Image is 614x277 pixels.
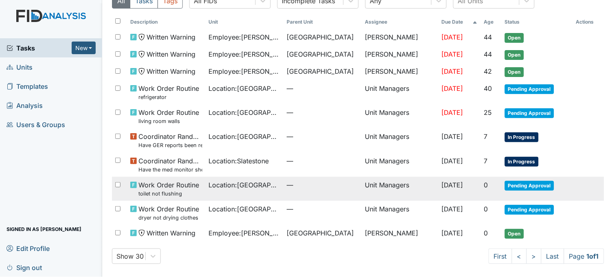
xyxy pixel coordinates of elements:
[7,43,72,53] a: Tasks
[489,248,512,264] a: First
[484,84,492,92] span: 40
[442,50,463,58] span: [DATE]
[505,205,554,215] span: Pending Approval
[362,177,439,201] td: Unit Managers
[209,180,281,190] span: Location : [GEOGRAPHIC_DATA]
[489,248,604,264] nav: task-pagination
[209,156,269,166] span: Location : Slatestone
[287,204,359,214] span: —
[209,228,281,238] span: Employee : [PERSON_NAME], Ky'Asia
[287,32,354,42] span: [GEOGRAPHIC_DATA]
[206,15,284,29] th: Toggle SortBy
[138,166,202,174] small: Have the med monitor sheets been filled out?
[442,132,463,141] span: [DATE]
[442,205,463,213] span: [DATE]
[484,50,492,58] span: 44
[138,204,199,222] span: Work Order Routine dryer not drying clothes
[484,132,488,141] span: 7
[484,33,492,41] span: 44
[505,181,554,191] span: Pending Approval
[209,204,281,214] span: Location : [GEOGRAPHIC_DATA]
[484,181,488,189] span: 0
[287,156,359,166] span: —
[287,108,359,117] span: —
[116,251,144,261] div: Show 30
[362,46,439,63] td: [PERSON_NAME]
[362,153,439,177] td: Unit Managers
[209,108,281,117] span: Location : [GEOGRAPHIC_DATA]
[147,32,195,42] span: Written Warning
[287,84,359,93] span: —
[505,157,539,167] span: In Progress
[7,80,48,92] span: Templates
[7,223,81,235] span: Signed in as [PERSON_NAME]
[484,229,488,237] span: 0
[7,261,42,274] span: Sign out
[147,49,195,59] span: Written Warning
[362,29,439,46] td: [PERSON_NAME]
[138,108,199,125] span: Work Order Routine living room walls
[209,66,281,76] span: Employee : [PERSON_NAME][GEOGRAPHIC_DATA]
[505,84,554,94] span: Pending Approval
[442,108,463,117] span: [DATE]
[484,108,492,117] span: 25
[287,228,354,238] span: [GEOGRAPHIC_DATA]
[362,104,439,128] td: Unit Managers
[505,50,524,60] span: Open
[138,141,202,149] small: Have GER reports been reviewed by managers within 72 hours of occurrence?
[287,180,359,190] span: —
[362,201,439,225] td: Unit Managers
[147,228,195,238] span: Written Warning
[147,66,195,76] span: Written Warning
[564,248,604,264] span: Page
[287,66,354,76] span: [GEOGRAPHIC_DATA]
[526,248,542,264] a: >
[505,33,524,43] span: Open
[72,42,96,54] button: New
[439,15,481,29] th: Toggle SortBy
[512,248,527,264] a: <
[484,157,488,165] span: 7
[209,84,281,93] span: Location : [GEOGRAPHIC_DATA]
[505,229,524,239] span: Open
[138,190,199,198] small: toilet not flushing
[442,33,463,41] span: [DATE]
[442,229,463,237] span: [DATE]
[442,181,463,189] span: [DATE]
[362,128,439,152] td: Unit Managers
[138,214,199,222] small: dryer not drying clothes
[362,15,439,29] th: Assignee
[115,18,121,24] input: Toggle All Rows Selected
[7,61,33,73] span: Units
[505,132,539,142] span: In Progress
[442,84,463,92] span: [DATE]
[287,132,359,141] span: —
[284,15,362,29] th: Toggle SortBy
[442,67,463,75] span: [DATE]
[484,205,488,213] span: 0
[209,132,281,141] span: Location : [GEOGRAPHIC_DATA]
[287,49,354,59] span: [GEOGRAPHIC_DATA]
[484,67,492,75] span: 42
[505,67,524,77] span: Open
[505,108,554,118] span: Pending Approval
[138,180,199,198] span: Work Order Routine toilet not flushing
[481,15,502,29] th: Toggle SortBy
[209,32,281,42] span: Employee : [PERSON_NAME]
[138,84,199,101] span: Work Order Routine refrigerator
[502,15,573,29] th: Toggle SortBy
[442,157,463,165] span: [DATE]
[138,156,202,174] span: Coordinator Random Have the med monitor sheets been filled out?
[587,252,599,260] strong: 1 of 1
[138,132,202,149] span: Coordinator Random Have GER reports been reviewed by managers within 72 hours of occurrence?
[138,117,199,125] small: living room walls
[209,49,281,59] span: Employee : [PERSON_NAME]
[7,118,65,131] span: Users & Groups
[127,15,205,29] th: Toggle SortBy
[362,225,439,242] td: [PERSON_NAME]
[138,93,199,101] small: refrigerator
[7,242,50,255] span: Edit Profile
[573,15,604,29] th: Actions
[362,63,439,80] td: [PERSON_NAME]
